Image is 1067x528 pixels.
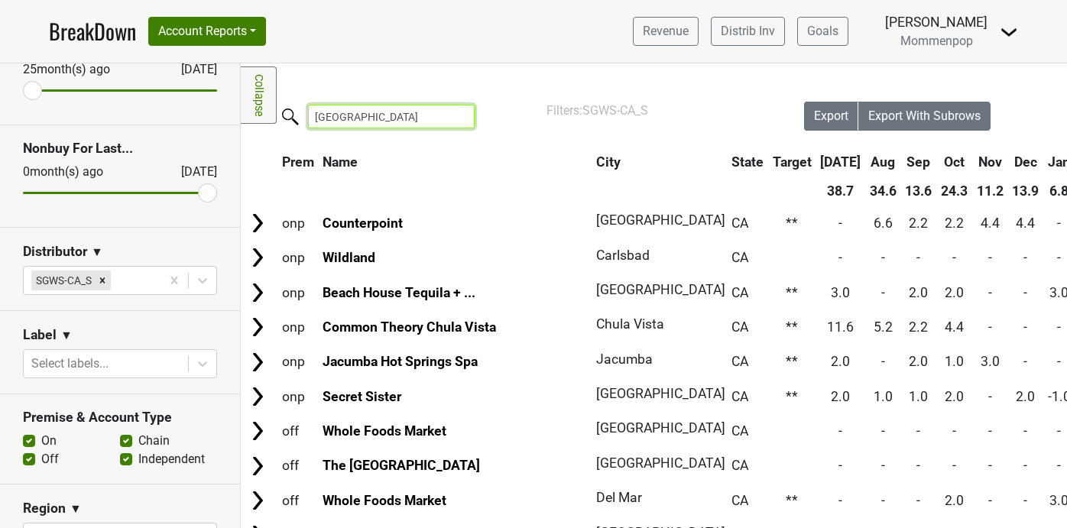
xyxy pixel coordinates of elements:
[988,250,992,265] span: -
[1023,354,1027,369] span: -
[246,281,269,304] img: Arrow right
[323,319,496,335] a: Common Theory Chula Vista
[731,215,748,231] span: CA
[731,423,748,439] span: CA
[246,316,269,339] img: Arrow right
[728,148,767,176] th: State: activate to sort column ascending
[1023,458,1027,473] span: -
[916,493,920,508] span: -
[831,285,850,300] span: 3.0
[23,141,217,157] h3: Nonbuy For Last...
[246,385,269,408] img: Arrow right
[596,316,664,332] span: Chula Vista
[731,458,748,473] span: CA
[838,215,842,231] span: -
[874,215,893,231] span: 6.6
[246,419,269,442] img: Arrow right
[838,250,842,265] span: -
[916,458,920,473] span: -
[881,423,885,439] span: -
[596,248,650,263] span: Carlsbad
[278,241,318,274] td: onp
[874,319,893,335] span: 5.2
[909,354,928,369] span: 2.0
[902,177,936,205] th: 13.6
[909,319,928,335] span: 2.2
[278,380,318,413] td: onp
[945,354,964,369] span: 1.0
[596,212,725,228] span: [GEOGRAPHIC_DATA]
[1057,250,1061,265] span: -
[1057,319,1061,335] span: -
[838,493,842,508] span: -
[916,250,920,265] span: -
[323,250,375,265] a: Wildland
[1023,493,1027,508] span: -
[278,415,318,448] td: off
[148,17,266,46] button: Account Reports
[582,103,648,118] span: SGWS-CA_S
[49,15,136,47] a: BreakDown
[70,500,82,518] span: ▼
[831,389,850,404] span: 2.0
[1057,354,1061,369] span: -
[937,177,971,205] th: 24.3
[981,215,1000,231] span: 4.4
[167,60,217,79] div: [DATE]
[838,458,842,473] span: -
[323,389,401,404] a: Secret Sister
[1023,423,1027,439] span: -
[1057,215,1061,231] span: -
[23,163,144,181] div: 0 month(s) ago
[23,500,66,517] h3: Region
[1057,458,1061,473] span: -
[633,17,699,46] a: Revenue
[973,148,1007,176] th: Nov: activate to sort column ascending
[278,206,318,239] td: onp
[41,450,59,468] label: Off
[167,163,217,181] div: [DATE]
[945,285,964,300] span: 2.0
[23,60,144,79] div: 25 month(s) ago
[278,148,318,176] th: Prem: activate to sort column ascending
[816,177,864,205] th: 38.7
[596,351,653,367] span: Jacumba
[988,285,992,300] span: -
[323,458,480,473] a: The [GEOGRAPHIC_DATA]
[731,285,748,300] span: CA
[885,12,988,32] div: [PERSON_NAME]
[858,102,991,131] button: Export With Subrows
[91,243,103,261] span: ▼
[731,354,748,369] span: CA
[596,455,725,471] span: [GEOGRAPHIC_DATA]
[731,319,748,335] span: CA
[323,423,446,439] a: Whole Foods Market
[711,17,785,46] a: Distrib Inv
[1016,215,1035,231] span: 4.4
[596,282,725,297] span: [GEOGRAPHIC_DATA]
[866,148,900,176] th: Aug: activate to sort column ascending
[242,148,277,176] th: &nbsp;: activate to sort column ascending
[731,250,748,265] span: CA
[945,493,964,508] span: 2.0
[909,215,928,231] span: 2.2
[94,270,111,290] div: Remove SGWS-CA_S
[1008,148,1043,176] th: Dec: activate to sort column ascending
[1023,250,1027,265] span: -
[60,326,73,345] span: ▼
[1008,177,1043,205] th: 13.9
[278,276,318,309] td: onp
[323,493,446,508] a: Whole Foods Market
[596,386,725,401] span: [GEOGRAPHIC_DATA]
[838,423,842,439] span: -
[319,148,592,176] th: Name: activate to sort column ascending
[246,489,269,512] img: Arrow right
[988,458,992,473] span: -
[241,66,277,124] a: Collapse
[1023,319,1027,335] span: -
[900,34,973,48] span: Mommenpop
[909,285,928,300] span: 2.0
[981,354,1000,369] span: 3.0
[596,420,725,436] span: [GEOGRAPHIC_DATA]
[881,250,885,265] span: -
